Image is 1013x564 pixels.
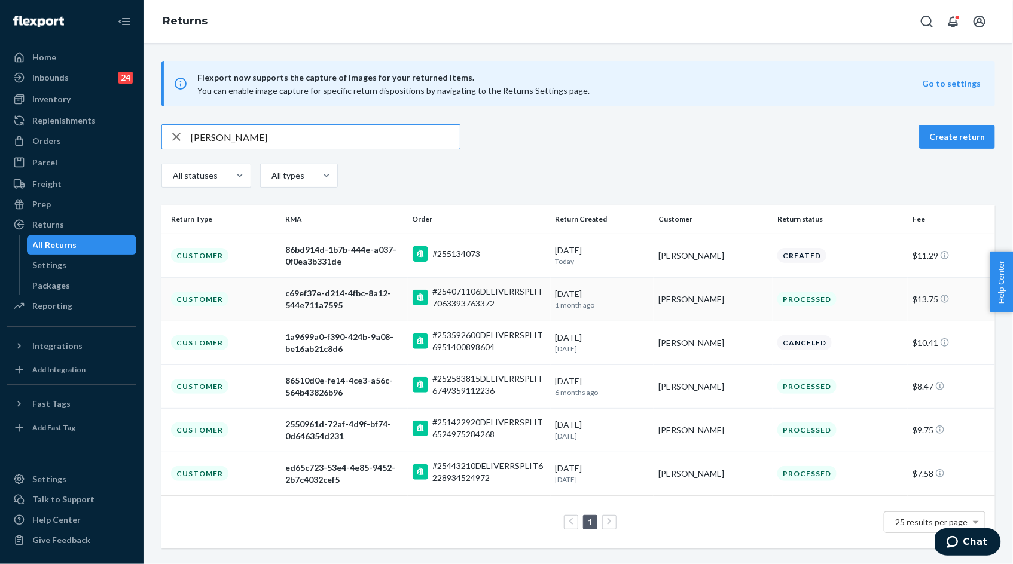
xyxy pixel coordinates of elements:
[7,360,136,379] a: Add Integration
[777,292,837,306] div: Processed
[908,321,995,364] td: $10.41
[32,135,61,147] div: Orders
[777,248,826,263] div: Created
[7,490,136,509] button: Talk to Support
[433,248,481,260] div: #255134073
[7,296,136,315] a: Reporting
[433,286,546,309] div: #254071106DELIVERRSPLIT7063393763372
[191,125,460,149] input: Search returns by rma, id, tracking number
[658,468,768,480] div: [PERSON_NAME]
[408,205,551,234] th: Order
[654,205,773,234] th: Customer
[908,452,995,495] td: $7.58
[32,514,81,526] div: Help Center
[7,510,136,529] a: Help Center
[777,335,832,350] div: Canceled
[556,244,649,266] div: [DATE]
[990,252,1013,312] button: Help Center
[915,10,939,33] button: Open Search Box
[173,170,216,182] div: All statuses
[32,198,51,210] div: Prep
[285,331,402,355] div: 1a9699a0-f390-424b-9a08-be16ab21c8d6
[171,379,228,394] div: Customer
[153,4,217,39] ol: breadcrumbs
[32,398,71,410] div: Fast Tags
[285,375,402,399] div: 86510d0e-fe14-4ce3-a56c-564b43826b96
[919,125,995,149] button: Create return
[285,462,402,486] div: ed65c723-53e4-4e85-9452-2b7c4032cef5
[556,387,649,397] p: 6 months ago
[32,219,64,231] div: Returns
[32,340,83,352] div: Integrations
[163,14,208,27] a: Returns
[585,517,595,527] a: Page 1 is your current page
[556,431,649,441] p: [DATE]
[658,424,768,436] div: [PERSON_NAME]
[556,344,649,354] p: [DATE]
[33,280,71,292] div: Packages
[7,174,136,194] a: Freight
[271,170,303,182] div: All types
[7,48,136,67] a: Home
[433,460,546,484] div: #25443210DELIVERRSPLIT6228934524972
[33,259,67,271] div: Settings
[285,418,402,442] div: 2550961d-72af-4d9f-bf74-0d646354d231
[908,234,995,277] td: $11.29
[556,300,649,310] p: 1 month ago
[7,131,136,151] a: Orders
[7,215,136,234] a: Returns
[7,90,136,109] a: Inventory
[32,473,66,485] div: Settings
[658,293,768,305] div: [PERSON_NAME]
[7,418,136,437] a: Add Fast Tag
[773,205,908,234] th: Return status
[32,178,62,190] div: Freight
[777,422,837,437] div: Processed
[7,153,136,172] a: Parcel
[658,337,768,349] div: [PERSON_NAME]
[908,205,995,234] th: Fee
[13,16,64,27] img: Flexport logo
[908,277,995,321] td: $13.75
[7,111,136,130] a: Replenishments
[556,462,649,485] div: [DATE]
[777,466,837,481] div: Processed
[556,419,649,441] div: [DATE]
[171,335,228,350] div: Customer
[433,416,546,440] div: #251422920DELIVERRSPLIT6524975284268
[556,256,649,266] p: Today
[32,115,96,127] div: Replenishments
[285,287,402,311] div: c69ef37e-d214-4fbc-8a12-544e711a7595
[32,534,90,546] div: Give Feedback
[551,205,654,234] th: Return Created
[112,10,136,33] button: Close Navigation
[32,364,86,375] div: Add Integration
[941,10,965,33] button: Open notifications
[27,235,137,255] a: All Returns
[171,466,228,481] div: Customer
[896,517,968,527] span: 25 results per page
[280,205,407,234] th: RMA
[32,157,57,168] div: Parcel
[32,93,71,105] div: Inventory
[7,195,136,214] a: Prep
[7,531,136,550] button: Give Feedback
[32,300,72,312] div: Reporting
[197,85,590,96] span: You can enable image capture for specific return dispositions by navigating to the Returns Settin...
[556,474,649,485] p: [DATE]
[32,493,94,505] div: Talk to Support
[908,364,995,408] td: $8.47
[171,422,228,437] div: Customer
[32,51,56,63] div: Home
[433,373,546,397] div: #252583815DELIVERRSPLIT6749359112236
[556,375,649,397] div: [DATE]
[658,250,768,262] div: [PERSON_NAME]
[161,205,280,234] th: Return Type
[285,244,402,268] div: 86bd914d-1b7b-444e-a037-0f0ea3b331de
[32,72,69,84] div: Inbounds
[908,408,995,452] td: $9.75
[968,10,991,33] button: Open account menu
[118,72,133,84] div: 24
